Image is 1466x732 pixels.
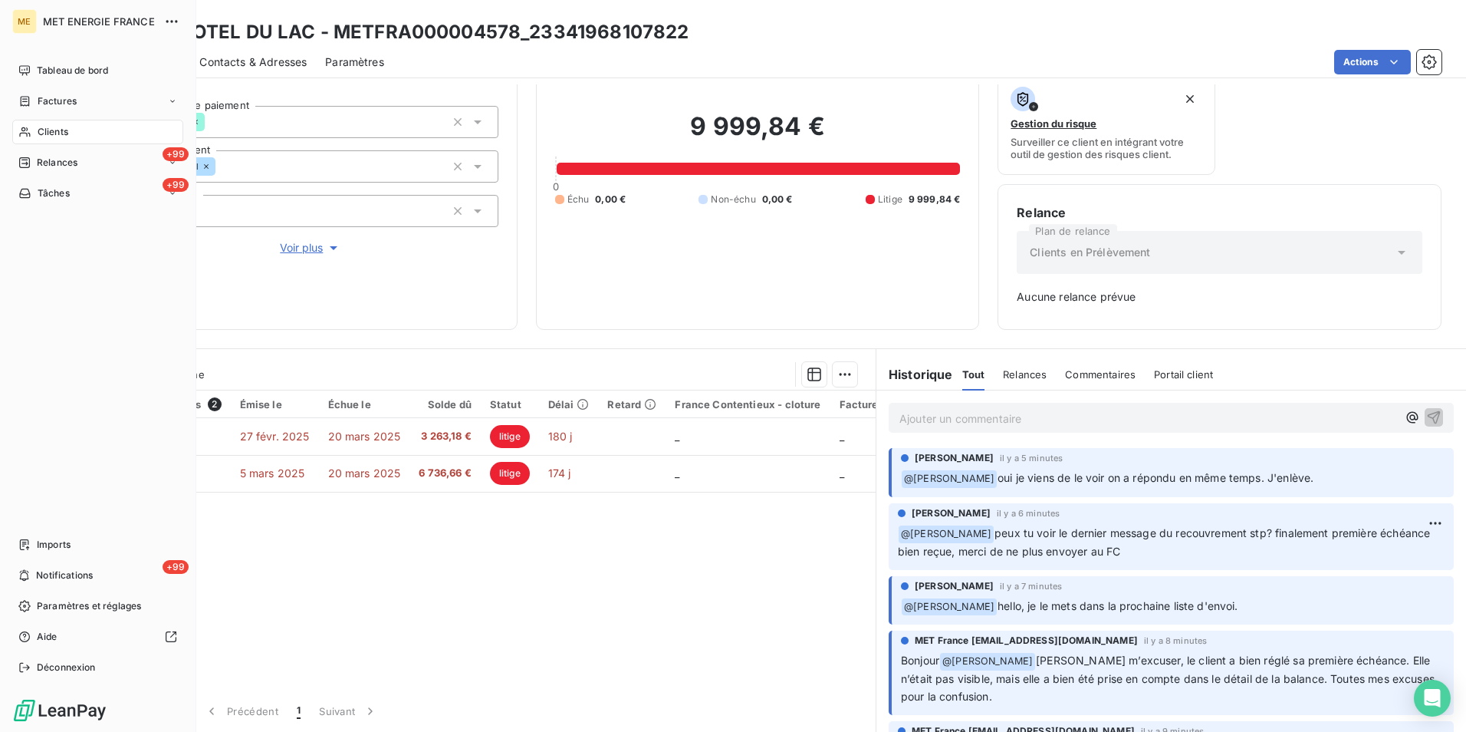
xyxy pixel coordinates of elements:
[675,430,679,443] span: _
[762,193,793,206] span: 0,00 €
[205,115,217,129] input: Ajouter une valeur
[37,661,96,674] span: Déconnexion
[555,111,961,157] h2: 9 999,84 €
[1154,368,1213,381] span: Portail client
[1011,117,1096,130] span: Gestion du risque
[1000,582,1062,591] span: il y a 7 minutes
[915,634,1138,648] span: MET France [EMAIL_ADDRESS][DOMAIN_NAME]
[240,467,305,480] span: 5 mars 2025
[998,471,1313,484] span: oui je viens de le voir on a répondu en même temps. J'enlève.
[1017,289,1422,305] span: Aucune relance prévue
[12,89,183,114] a: Factures
[1030,245,1150,260] span: Clients en Prélèvement
[998,599,1238,612] span: hello, je le mets dans la prochaine liste d'envoi.
[37,156,77,170] span: Relances
[962,368,985,381] span: Tout
[490,425,530,448] span: litige
[902,470,997,488] span: @ [PERSON_NAME]
[12,698,107,723] img: Logo LeanPay
[878,193,902,206] span: Litige
[38,94,77,108] span: Factures
[12,120,183,144] a: Clients
[901,654,1438,703] span: [PERSON_NAME] m’excuser, le client a bien réglé sa première échéance. Elle n’était pas visible, m...
[215,160,228,173] input: Ajouter une valeur
[37,538,71,552] span: Imports
[325,54,384,70] span: Paramètres
[12,150,183,175] a: +99Relances
[1000,453,1063,463] span: il y a 5 minutes
[607,398,656,411] div: Retard
[240,398,310,411] div: Émise le
[915,451,994,465] span: [PERSON_NAME]
[37,599,141,613] span: Paramètres et réglages
[901,654,939,667] span: Bonjour
[328,467,401,480] span: 20 mars 2025
[1065,368,1136,381] span: Commentaires
[595,193,626,206] span: 0,00 €
[840,467,844,480] span: _
[1414,680,1451,717] div: Open Intercom Messenger
[419,429,472,444] span: 3 263,18 €
[1144,636,1207,645] span: il y a 8 minutes
[1334,50,1411,74] button: Actions
[12,625,183,649] a: Aide
[195,695,288,727] button: Précédent
[1003,368,1047,381] span: Relances
[567,193,590,206] span: Échu
[163,560,189,574] span: +99
[37,64,108,77] span: Tableau de bord
[37,630,58,644] span: Aide
[36,569,93,582] span: Notifications
[12,181,183,206] a: +99Tâches
[548,467,571,480] span: 174 j
[43,15,155,28] span: MET ENERGIE FRANCE
[199,54,307,70] span: Contacts & Adresses
[1011,136,1201,160] span: Surveiller ce client en intégrant votre outil de gestion des risques client.
[12,9,37,34] div: ME
[876,365,953,384] h6: Historique
[297,704,301,719] span: 1
[208,397,222,411] span: 2
[997,509,1060,518] span: il y a 6 minutes
[38,186,70,200] span: Tâches
[840,398,945,411] div: Facture / Echéancier
[899,526,994,543] span: @ [PERSON_NAME]
[840,430,844,443] span: _
[940,653,1035,671] span: @ [PERSON_NAME]
[288,695,310,727] button: 1
[490,398,530,411] div: Statut
[898,526,1433,558] span: peux tu voir le dernier message du recouvrement stp? finalement première échéance bien reçue, mer...
[909,193,961,206] span: 9 999,84 €
[163,147,189,161] span: +99
[711,193,755,206] span: Non-échu
[240,430,310,443] span: 27 févr. 2025
[328,398,401,411] div: Échue le
[912,506,991,520] span: [PERSON_NAME]
[902,598,997,616] span: @ [PERSON_NAME]
[135,18,689,46] h3: SAS HOTEL DU LAC - METFRA000004578_23341968107822
[419,466,472,481] span: 6 736,66 €
[490,462,530,485] span: litige
[280,240,341,256] span: Voir plus
[675,398,820,411] div: France Contentieux - cloture
[12,594,183,618] a: Paramètres et réglages
[163,178,189,192] span: +99
[123,239,498,256] button: Voir plus
[548,430,573,443] span: 180 j
[310,695,387,727] button: Suivant
[548,398,590,411] div: Délai
[553,180,559,193] span: 0
[38,125,68,139] span: Clients
[419,398,472,411] div: Solde dû
[12,58,183,83] a: Tableau de bord
[915,579,994,593] span: [PERSON_NAME]
[12,533,183,557] a: Imports
[675,467,679,480] span: _
[1017,203,1422,222] h6: Relance
[328,430,401,443] span: 20 mars 2025
[998,77,1215,175] button: Gestion du risqueSurveiller ce client en intégrant votre outil de gestion des risques client.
